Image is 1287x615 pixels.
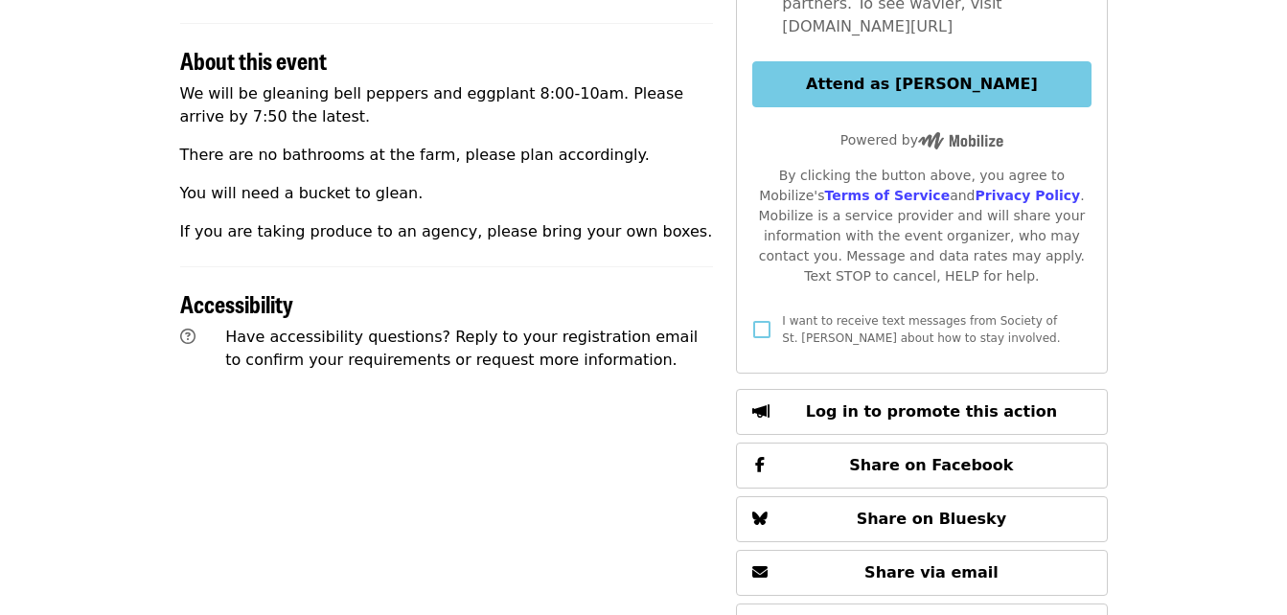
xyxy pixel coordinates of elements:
[180,82,714,128] p: We will be gleaning bell peppers and eggplant 8:00-10am. Please arrive by 7:50 the latest.
[180,328,195,346] i: question-circle icon
[736,496,1107,542] button: Share on Bluesky
[824,188,950,203] a: Terms of Service
[180,220,714,243] p: If you are taking produce to an agency, please bring your own boxes.
[736,443,1107,489] button: Share on Facebook
[736,389,1107,435] button: Log in to promote this action
[736,550,1107,596] button: Share via email
[864,563,999,581] span: Share via email
[849,456,1013,474] span: Share on Facebook
[180,43,327,77] span: About this event
[918,132,1003,149] img: Powered by Mobilize
[752,61,1091,107] button: Attend as [PERSON_NAME]
[857,510,1007,528] span: Share on Bluesky
[752,166,1091,286] div: By clicking the button above, you agree to Mobilize's and . Mobilize is a service provider and wi...
[975,188,1080,203] a: Privacy Policy
[840,132,1003,148] span: Powered by
[180,182,714,205] p: You will need a bucket to glean.
[806,402,1057,421] span: Log in to promote this action
[782,314,1060,345] span: I want to receive text messages from Society of St. [PERSON_NAME] about how to stay involved.
[180,286,293,320] span: Accessibility
[180,144,714,167] p: There are no bathrooms at the farm, please plan accordingly.
[225,328,698,369] span: Have accessibility questions? Reply to your registration email to confirm your requirements or re...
